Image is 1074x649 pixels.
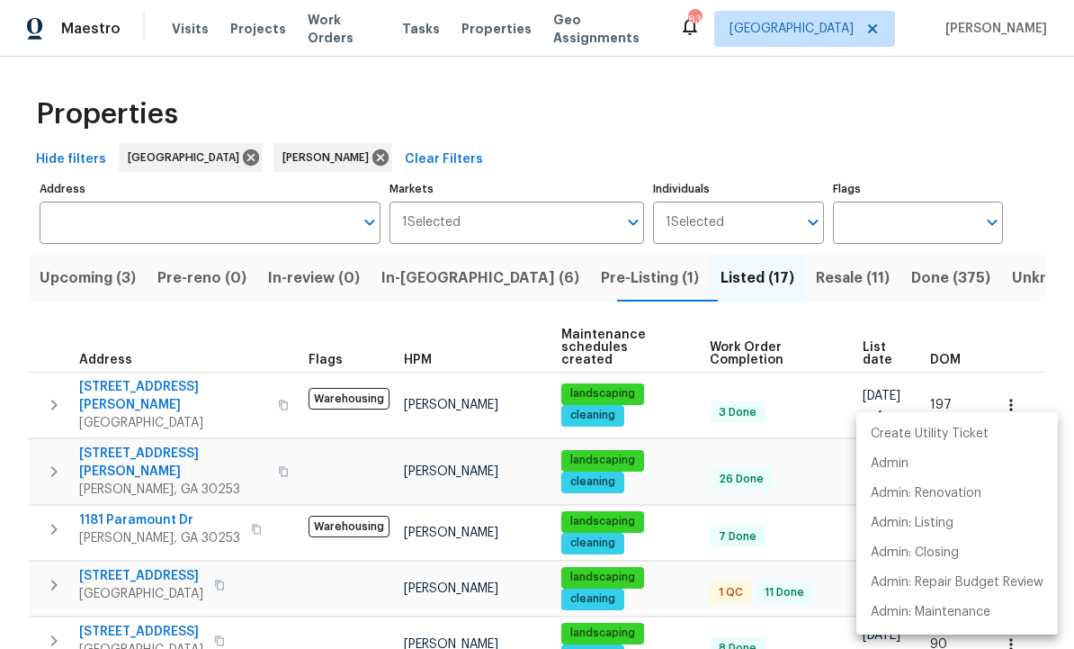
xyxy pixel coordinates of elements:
[871,455,908,473] p: Admin
[871,425,989,444] p: Create Utility Ticket
[871,484,981,503] p: Admin: Renovation
[871,573,1043,592] p: Admin: Repair Budget Review
[871,603,990,622] p: Admin: Maintenance
[871,544,959,563] p: Admin: Closing
[871,514,953,533] p: Admin: Listing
